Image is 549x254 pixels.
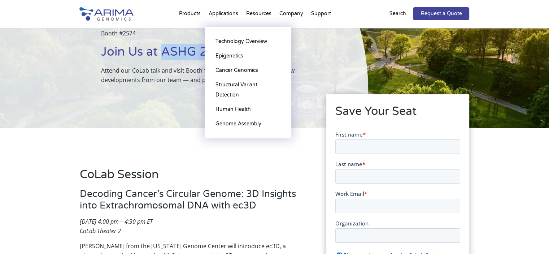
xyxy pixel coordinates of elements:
[212,34,284,49] a: Technology Overview
[101,44,332,66] h1: Join Us at ASHG 2025
[212,63,284,78] a: Cancer Genomics
[389,9,406,18] p: Search
[79,7,134,21] img: Arima-Genomics-logo
[212,49,284,63] a: Epigenetics
[80,218,153,225] em: [DATE] 4:00 pm – 4:30 pm ET
[212,117,284,131] a: Genome Assembly
[413,7,469,20] a: Request a Quote
[80,188,305,217] h3: Decoding Cancer’s Circular Genome: 3D Insights into Extrachromosomal DNA with ec3D
[212,102,284,117] a: Human Health
[101,66,332,85] p: Attend our CoLab talk and visit Booth #2574 to hear about exciting new developments from our team...
[80,227,121,235] em: CoLab Theater 2
[212,78,284,102] a: Structural Variant Detection
[101,29,332,44] p: Booth #2574
[80,167,305,188] h2: CoLab Session
[335,103,460,125] h2: Save Your Seat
